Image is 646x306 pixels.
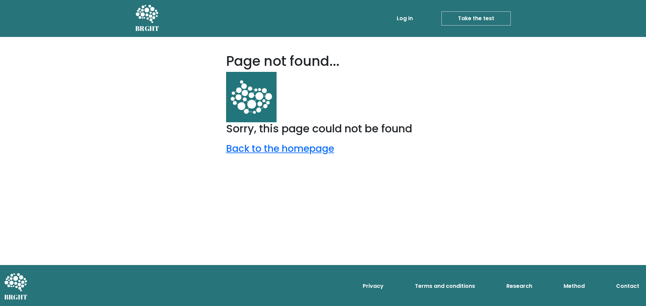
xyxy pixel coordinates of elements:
[226,122,420,135] h2: Sorry, this page could not be found
[135,3,159,34] a: BRGHT
[226,53,420,69] h1: Page not found...
[394,12,416,25] a: Log in
[613,279,642,293] a: Contact
[135,25,159,33] h5: BRGHT
[226,142,334,155] a: Back to the homepage
[504,279,535,293] a: Research
[226,72,277,122] img: android-chrome-512x512.d45202eec217.png
[441,11,511,26] a: Take the test
[561,279,587,293] a: Method
[360,279,386,293] a: Privacy
[412,279,478,293] a: Terms and conditions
